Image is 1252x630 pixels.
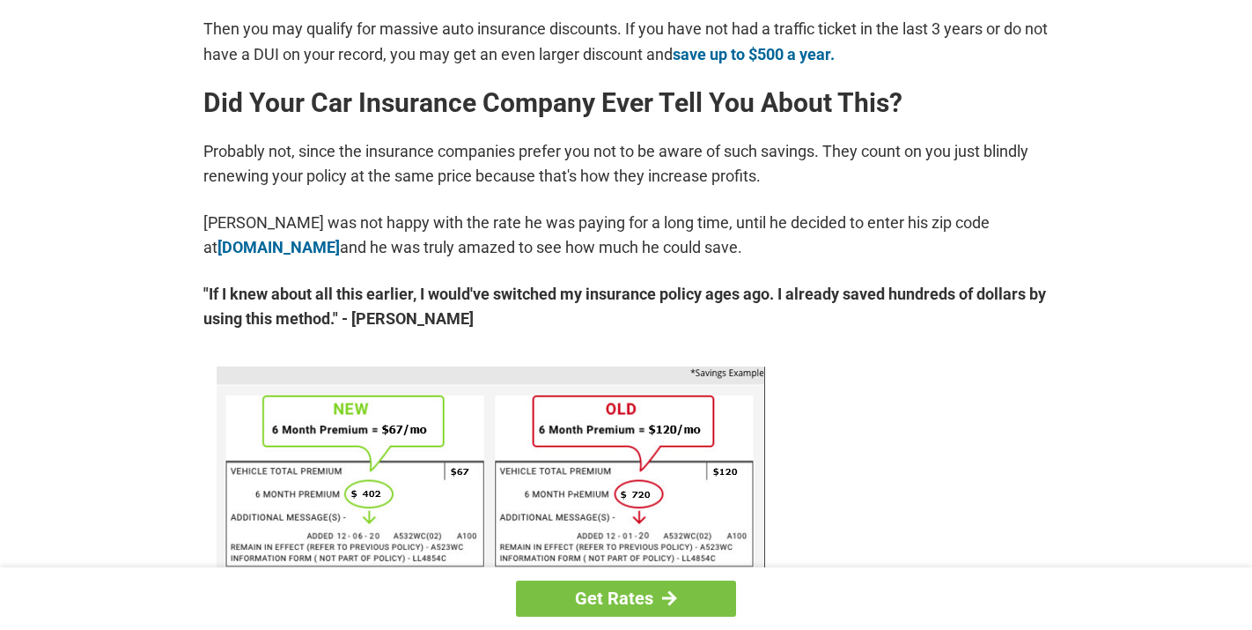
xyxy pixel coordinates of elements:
p: [PERSON_NAME] was not happy with the rate he was paying for a long time, until he decided to ente... [203,211,1049,260]
strong: "If I knew about all this earlier, I would've switched my insurance policy ages ago. I already sa... [203,282,1049,331]
p: Then you may qualify for massive auto insurance discounts. If you have not had a traffic ticket i... [203,17,1049,66]
a: [DOMAIN_NAME] [217,238,340,256]
h2: Did Your Car Insurance Company Ever Tell You About This? [203,89,1049,117]
p: Probably not, since the insurance companies prefer you not to be aware of such savings. They coun... [203,139,1049,189]
a: save up to $500 a year. [673,45,835,63]
a: Get Rates [516,581,736,617]
img: savings [217,367,765,575]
